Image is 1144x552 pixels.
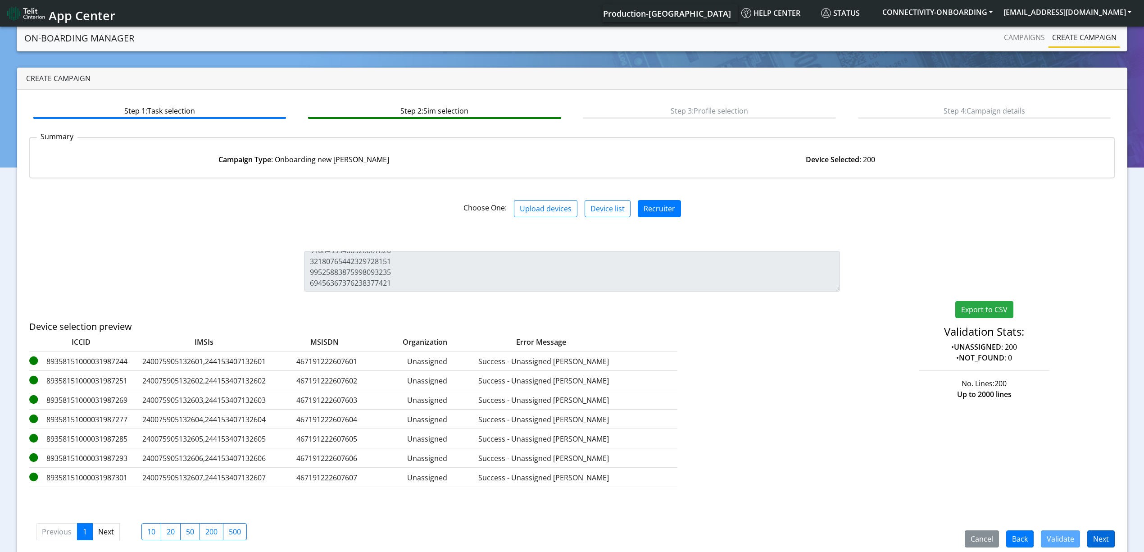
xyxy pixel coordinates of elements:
[1087,530,1115,547] button: Next
[29,395,133,406] label: 89358151000031987269
[275,433,379,444] label: 467191222607605
[200,523,223,540] label: 200
[92,523,120,540] a: Next
[36,154,572,165] div: : Onboarding new [PERSON_NAME]
[29,356,133,367] label: 89358151000031987244
[33,102,286,119] btn: Step 1: Task selection
[806,155,859,164] strong: Device Selected
[514,200,577,217] button: Upload devices
[1041,530,1080,547] button: Validate
[136,453,272,464] label: 240075905132606,244153407132606
[24,29,134,47] a: On-Boarding Manager
[821,8,831,18] img: status.svg
[994,379,1007,388] span: 200
[275,453,379,464] label: 467191222607606
[37,131,77,142] p: Summary
[308,102,561,119] btn: Step 2: Sim selection
[476,453,611,464] label: Success - Unassigned [PERSON_NAME]
[638,200,681,217] button: Recruiter
[603,8,731,19] span: Production-[GEOGRAPHIC_DATA]
[136,472,272,483] label: 240075905132607,244153407132607
[275,337,361,347] label: MSISDN
[858,102,1111,119] btn: Step 4: Campaign details
[877,4,998,20] button: CONNECTIVITY-ONBOARDING
[853,342,1115,352] p: • : 200
[136,356,272,367] label: 240075905132601,244153407132601
[275,356,379,367] label: 467191222607601
[7,4,114,23] a: App Center
[458,337,593,347] label: Error Message
[29,321,753,332] h5: Device selection preview
[954,342,1001,352] strong: UNASSIGNED
[29,453,133,464] label: 89358151000031987293
[853,325,1115,338] h4: Validation Stats:
[1049,28,1120,46] a: Create campaign
[364,337,454,347] label: Organization
[17,68,1127,90] div: Create campaign
[7,6,45,21] img: logo-telit-cinterion-gw-new.png
[136,433,272,444] label: 240075905132605,244153407132605
[476,395,611,406] label: Success - Unassigned [PERSON_NAME]
[476,414,611,425] label: Success - Unassigned [PERSON_NAME]
[572,154,1108,165] div: : 200
[821,8,860,18] span: Status
[583,102,835,119] btn: Step 3: Profile selection
[476,356,611,367] label: Success - Unassigned [PERSON_NAME]
[136,395,272,406] label: 240075905132603,244153407132603
[382,414,472,425] label: Unassigned
[382,453,472,464] label: Unassigned
[29,414,133,425] label: 89358151000031987277
[136,337,272,347] label: IMSIs
[959,353,1004,363] strong: NOT_FOUND
[1000,28,1049,46] a: Campaigns
[161,523,181,540] label: 20
[382,356,472,367] label: Unassigned
[29,472,133,483] label: 89358151000031987301
[476,472,611,483] label: Success - Unassigned [PERSON_NAME]
[275,375,379,386] label: 467191222607602
[998,4,1137,20] button: [EMAIL_ADDRESS][DOMAIN_NAME]
[136,375,272,386] label: 240075905132602,244153407132602
[382,395,472,406] label: Unassigned
[585,200,631,217] button: Device list
[223,523,247,540] label: 500
[476,433,611,444] label: Success - Unassigned [PERSON_NAME]
[29,375,133,386] label: 89358151000031987251
[1006,530,1034,547] button: Back
[275,395,379,406] label: 467191222607603
[382,472,472,483] label: Unassigned
[463,203,507,213] span: Choose One:
[847,389,1121,400] div: Up to 2000 lines
[275,414,379,425] label: 467191222607604
[847,378,1121,389] div: No. Lines:
[180,523,200,540] label: 50
[141,523,161,540] label: 10
[77,523,93,540] a: 1
[136,414,272,425] label: 240075905132604,244153407132604
[476,375,611,386] label: Success - Unassigned [PERSON_NAME]
[275,472,379,483] label: 467191222607607
[738,4,817,22] a: Help center
[382,375,472,386] label: Unassigned
[382,433,472,444] label: Unassigned
[817,4,877,22] a: Status
[29,433,133,444] label: 89358151000031987285
[29,337,133,347] label: ICCID
[603,4,731,22] a: Your current platform instance
[955,301,1013,318] button: Export to CSV
[741,8,800,18] span: Help center
[853,352,1115,363] p: • : 0
[741,8,751,18] img: knowledge.svg
[965,530,999,547] button: Cancel
[49,7,115,24] span: App Center
[218,155,271,164] strong: Campaign Type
